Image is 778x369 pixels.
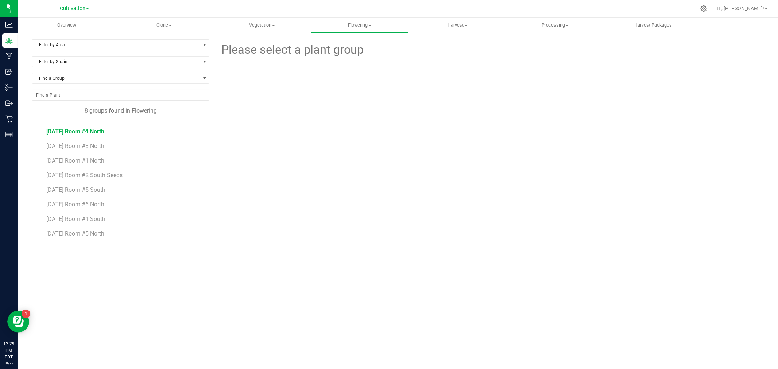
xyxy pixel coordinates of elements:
a: Flowering [311,18,409,33]
span: [DATE] Room #3 North [46,143,104,149]
a: Harvest Packages [604,18,702,33]
span: Find a Group [32,73,200,83]
div: 8 groups found in Flowering [32,106,209,115]
iframe: Resource center unread badge [22,310,30,318]
span: Filter by Strain [32,57,200,67]
span: Harvest Packages [624,22,682,28]
span: Please select a plant group [220,41,364,59]
inline-svg: Inbound [5,68,13,75]
span: Vegetation [213,22,310,28]
a: Harvest [409,18,506,33]
span: Cultivation [60,5,85,12]
a: Processing [506,18,604,33]
span: Processing [507,22,604,28]
input: NO DATA FOUND [32,90,209,100]
span: [DATE] Room #5 South [46,186,105,193]
iframe: Resource center [7,311,29,333]
inline-svg: Reports [5,131,13,138]
inline-svg: Outbound [5,100,13,107]
div: Manage settings [699,5,708,12]
span: Overview [47,22,86,28]
inline-svg: Analytics [5,21,13,28]
span: [DATE] Room #2 South Seeds [46,172,123,179]
inline-svg: Retail [5,115,13,123]
a: Overview [18,18,115,33]
inline-svg: Inventory [5,84,13,91]
span: select [200,40,209,50]
span: Hi, [PERSON_NAME]! [717,5,764,11]
a: Vegetation [213,18,311,33]
span: [DATE] Room #5 North [46,230,104,237]
span: Harvest [409,22,506,28]
inline-svg: Grow [5,37,13,44]
span: Flowering [311,22,408,28]
span: [DATE] Room #6 North [46,201,104,208]
span: [DATE] Room #4 North [46,128,104,135]
p: 08/27 [3,360,14,366]
p: 12:29 PM EDT [3,341,14,360]
span: [DATE] Room #1 South [46,215,105,222]
inline-svg: Manufacturing [5,53,13,60]
span: Filter by Area [32,40,200,50]
span: Clone [116,22,213,28]
a: Clone [115,18,213,33]
span: [DATE] Room #1 North [46,157,104,164]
